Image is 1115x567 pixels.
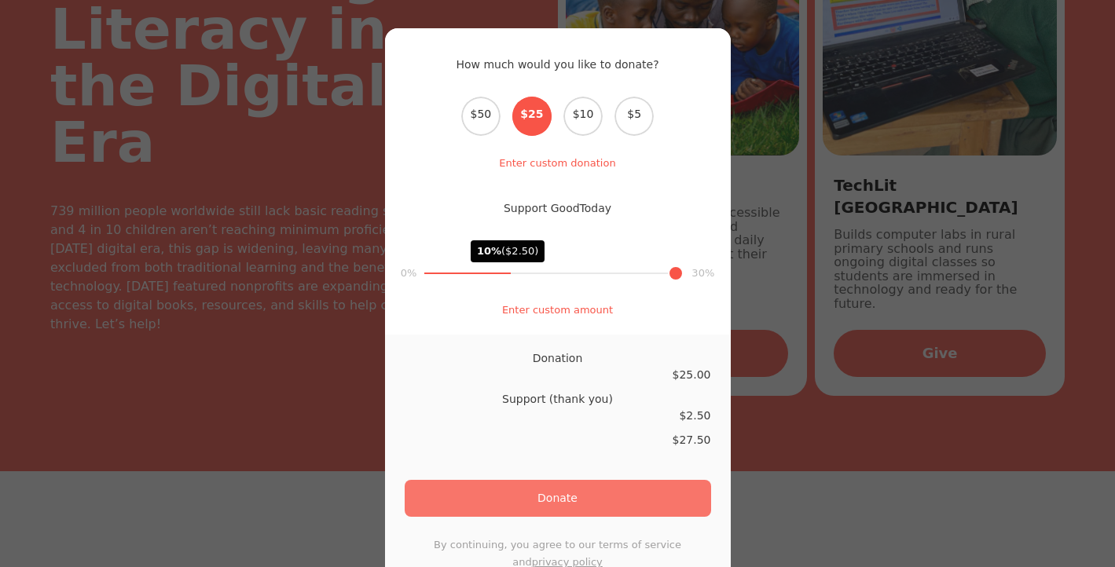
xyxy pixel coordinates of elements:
[501,245,538,257] span: ($2.50)
[401,265,417,281] div: 0%
[686,409,710,422] span: 2.50
[679,433,710,446] span: 27.50
[471,240,545,262] div: 10%
[499,157,615,169] a: Enter custom donation
[385,28,731,97] h2: How much would you like to donate?
[691,265,714,281] div: 30%
[405,408,711,424] div: $
[502,304,613,316] a: Enter custom amount
[405,391,711,408] div: Support (thank you)
[405,350,711,367] div: Donation
[512,97,552,136] span: $25
[405,367,711,383] div: $
[563,97,603,136] span: $10
[385,172,731,240] h2: Support GoodToday
[405,480,711,517] button: Donate
[679,368,710,381] span: 25.00
[614,97,654,136] span: $5
[405,432,711,448] div: $
[461,97,501,136] span: $50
